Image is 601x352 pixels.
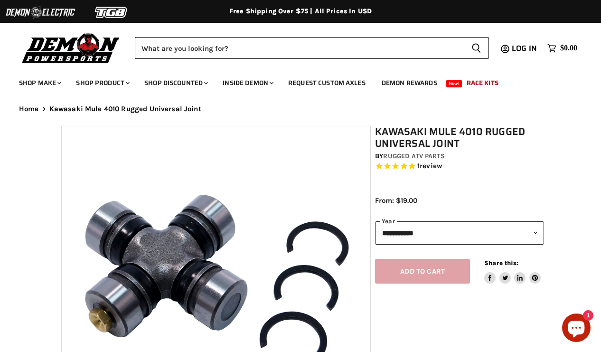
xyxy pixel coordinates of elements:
button: Search [464,37,489,59]
span: From: $19.00 [375,196,417,205]
span: Kawasaki Mule 4010 Rugged Universal Joint [49,105,201,113]
a: Demon Rewards [375,73,444,93]
span: $0.00 [560,44,577,53]
form: Product [135,37,489,59]
span: New! [446,80,462,87]
img: Demon Powersports [19,31,123,65]
a: Log in [507,44,543,53]
span: 1 reviews [417,162,442,171]
span: review [420,162,442,171]
span: Log in [512,42,537,54]
a: Shop Make [12,73,67,93]
a: $0.00 [543,41,582,55]
select: year [375,221,544,245]
input: Search [135,37,464,59]
span: Rated 5.0 out of 5 stars 1 reviews [375,162,544,171]
a: Shop Product [69,73,135,93]
a: Request Custom Axles [281,73,373,93]
div: by [375,151,544,162]
a: Inside Demon [216,73,279,93]
a: Shop Discounted [137,73,214,93]
h1: Kawasaki Mule 4010 Rugged Universal Joint [375,126,544,150]
span: Share this: [484,259,518,266]
img: TGB Logo 2 [76,3,147,21]
ul: Main menu [12,69,575,93]
a: Race Kits [460,73,506,93]
a: Home [19,105,39,113]
a: Rugged ATV Parts [383,152,444,160]
aside: Share this: [484,259,541,284]
img: Demon Electric Logo 2 [5,3,76,21]
inbox-online-store-chat: Shopify online store chat [559,314,593,344]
